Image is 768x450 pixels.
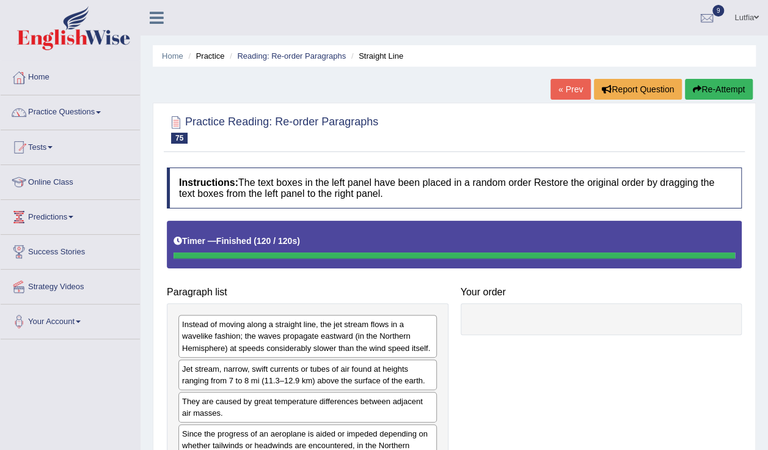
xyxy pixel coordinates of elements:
[185,50,224,62] li: Practice
[178,315,437,357] div: Instead of moving along a straight line, the jet stream flows in a wavelike fashion; the waves pr...
[237,51,346,61] a: Reading: Re-order Paragraphs
[1,165,140,196] a: Online Class
[167,168,742,208] h4: The text boxes in the left panel have been placed in a random order Restore the original order by...
[216,236,252,246] b: Finished
[348,50,403,62] li: Straight Line
[1,270,140,300] a: Strategy Videos
[712,5,725,17] span: 9
[178,392,437,422] div: They are caused by great temperature differences between adjacent air masses.
[179,177,238,188] b: Instructions:
[257,236,297,246] b: 120 / 120s
[461,287,742,298] h4: Your order
[1,61,140,91] a: Home
[1,200,140,231] a: Predictions
[297,236,300,246] b: )
[171,133,188,144] span: 75
[1,95,140,126] a: Practice Questions
[167,113,378,144] h2: Practice Reading: Re-order Paragraphs
[550,79,591,100] a: « Prev
[1,235,140,265] a: Success Stories
[167,287,448,298] h4: Paragraph list
[1,130,140,161] a: Tests
[254,236,257,246] b: (
[685,79,753,100] button: Re-Attempt
[162,51,183,61] a: Home
[1,304,140,335] a: Your Account
[174,237,300,246] h5: Timer —
[178,360,437,390] div: Jet stream, narrow, swift currents or tubes of air found at heights ranging from 7 to 8 mi (11.3–...
[594,79,682,100] button: Report Question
